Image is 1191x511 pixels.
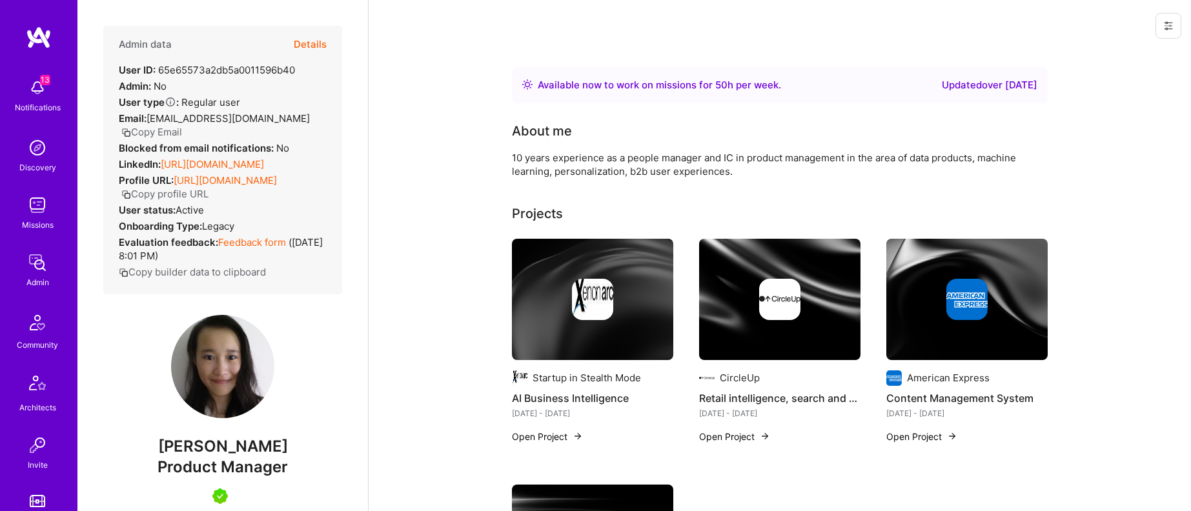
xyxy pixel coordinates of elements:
button: Open Project [512,430,583,443]
button: Copy Email [121,125,182,139]
a: [URL][DOMAIN_NAME] [174,174,277,186]
img: arrow-right [947,431,957,441]
div: 10 years experience as a people manager and IC in product management in the area of data products... [512,151,1028,178]
img: Invite [25,432,50,458]
div: 65e65573a2db5a0011596b40 [119,63,295,77]
strong: User ID: [119,64,156,76]
img: teamwork [25,192,50,218]
div: Architects [19,401,56,414]
img: Company logo [759,279,800,320]
img: cover [512,239,673,360]
div: Available now to work on missions for h per week . [538,77,781,93]
img: Community [22,307,53,338]
img: Company logo [886,370,902,386]
img: User Avatar [171,315,274,418]
strong: User type : [119,96,179,108]
img: Company logo [572,279,613,320]
span: [PERSON_NAME] [103,437,342,456]
img: Company logo [699,370,715,386]
a: Feedback form [218,236,286,248]
img: arrow-right [760,431,770,441]
img: A.Teamer in Residence [212,488,228,504]
div: Missions [22,218,54,232]
strong: Profile URL: [119,174,174,186]
div: [DATE] - [DATE] [886,406,1048,420]
h4: Admin data [119,39,172,50]
strong: Email: [119,112,147,125]
div: American Express [907,371,990,385]
div: [DATE] - [DATE] [699,406,860,420]
div: No [119,141,289,155]
div: About me [512,121,572,141]
img: cover [886,239,1048,360]
div: ( [DATE] 8:01 PM ) [119,235,327,263]
div: Admin [26,276,49,289]
i: icon Copy [119,268,128,277]
i: icon Copy [121,190,131,199]
button: Copy profile URL [121,187,209,201]
div: Community [17,338,58,352]
div: Updated over [DATE] [942,77,1037,93]
img: admin teamwork [25,250,50,276]
span: Active [176,204,204,216]
div: Startup in Stealth Mode [533,371,641,385]
img: Company logo [512,370,527,386]
img: discovery [25,135,50,161]
button: Open Project [886,430,957,443]
img: arrow-right [573,431,583,441]
i: icon Copy [121,128,131,137]
strong: LinkedIn: [119,158,161,170]
span: Product Manager [158,457,288,476]
div: Discovery [19,161,56,174]
span: 50 [715,79,728,91]
div: Notifications [15,101,61,114]
div: Invite [28,458,48,472]
div: Projects [512,204,563,223]
div: No [119,79,167,93]
button: Open Project [699,430,770,443]
div: [DATE] - [DATE] [512,406,673,420]
img: Architects [22,370,53,401]
h4: Content Management System [886,390,1048,406]
button: Copy builder data to clipboard [119,265,266,279]
i: Help [165,96,176,108]
strong: Evaluation feedback: [119,236,218,248]
h4: Retail intelligence, search and discovery platform for CPG brands [699,390,860,406]
img: logo [26,26,52,49]
img: cover [699,239,860,360]
img: Availability [522,79,533,90]
span: legacy [202,220,234,232]
div: Regular user [119,95,240,109]
strong: Onboarding Type: [119,220,202,232]
strong: Admin: [119,80,151,92]
h4: AI Business Intelligence [512,390,673,406]
img: Company logo [946,279,988,320]
button: Details [294,26,327,63]
a: [URL][DOMAIN_NAME] [161,158,264,170]
span: [EMAIL_ADDRESS][DOMAIN_NAME] [147,112,310,125]
div: CircleUp [720,371,760,385]
strong: User status: [119,204,176,216]
img: bell [25,75,50,101]
span: 13 [40,75,50,85]
img: tokens [30,495,45,507]
strong: Blocked from email notifications: [119,142,276,154]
